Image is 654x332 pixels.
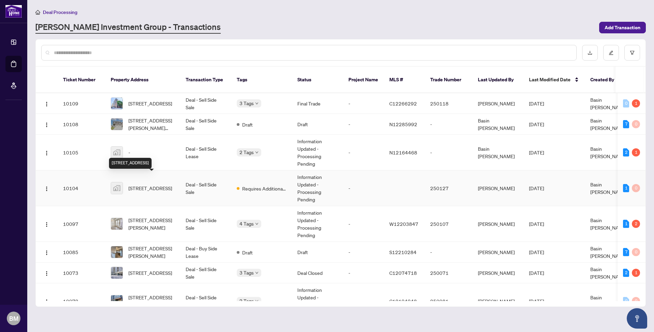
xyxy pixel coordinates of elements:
td: - [343,135,384,170]
td: - [343,170,384,206]
span: C12266292 [389,100,417,106]
span: C12074718 [389,270,417,276]
button: Logo [41,218,52,229]
img: logo [5,5,22,18]
td: Information Updated - Processing Pending [292,206,343,242]
img: thumbnail-img [111,147,123,158]
span: N12164468 [389,149,417,155]
span: [DATE] [529,100,544,106]
span: 2 Tags [239,297,254,305]
span: download [588,50,592,55]
th: Tags [231,67,292,93]
img: thumbnail-img [111,218,123,230]
img: Logo [44,186,49,192]
span: Basin [PERSON_NAME] [590,117,627,131]
span: down [255,299,259,303]
span: [DATE] [529,298,544,304]
div: 2 [623,148,629,156]
span: [DATE] [529,149,544,155]
span: [STREET_ADDRESS][PERSON_NAME] [128,294,175,309]
span: Basin [PERSON_NAME] [590,181,627,195]
div: 7 [623,248,629,256]
td: 250118 [425,93,472,114]
button: Logo [41,98,52,109]
div: 0 [632,248,640,256]
span: - [128,149,130,156]
button: Logo [41,119,52,130]
td: Deal - Sell Side Sale [180,170,231,206]
span: down [255,151,259,154]
button: Add Transaction [599,22,646,33]
span: filter [630,50,635,55]
span: down [255,271,259,275]
button: filter [624,45,640,61]
span: [STREET_ADDRESS][PERSON_NAME] [128,216,175,231]
div: 2 [632,220,640,228]
td: - [343,242,384,263]
img: Logo [44,271,49,276]
img: thumbnail-img [111,295,123,307]
td: 10104 [58,170,105,206]
span: [STREET_ADDRESS] [128,184,172,192]
td: [PERSON_NAME] [472,93,524,114]
th: Trade Number [425,67,472,93]
td: Deal - Sell Side Sale [180,206,231,242]
th: Created By [585,67,626,93]
span: Add Transaction [605,22,640,33]
td: - [343,283,384,319]
span: Basin [PERSON_NAME] [590,97,627,110]
span: W12203847 [389,221,418,227]
img: Logo [44,250,49,255]
span: down [255,222,259,226]
span: 4 Tags [239,220,254,228]
th: MLS # [384,67,425,93]
img: Logo [44,122,49,128]
span: [DATE] [529,121,544,127]
td: [PERSON_NAME] [472,206,524,242]
button: Logo [41,183,52,194]
td: 10109 [58,93,105,114]
div: 0 [632,184,640,192]
td: - [343,114,384,135]
span: [DATE] [529,270,544,276]
td: Deal - Sell Side Sale [180,93,231,114]
span: BM [9,314,18,323]
th: Transaction Type [180,67,231,93]
span: S12210284 [389,249,417,255]
td: Final Trade [292,93,343,114]
div: 1 [623,184,629,192]
span: N12285992 [389,121,417,127]
img: Logo [44,299,49,304]
td: Deal - Sell Side Lease [180,283,231,319]
td: Deal - Sell Side Sale [180,263,231,283]
span: Requires Additional Docs [242,185,286,192]
img: thumbnail-img [111,98,123,109]
div: 0 [632,120,640,128]
td: Deal - Sell Side Lease [180,135,231,170]
th: Status [292,67,343,93]
span: Basin [PERSON_NAME] [590,245,627,259]
button: Logo [41,296,52,306]
span: 2 Tags [239,148,254,156]
td: 10108 [58,114,105,135]
td: 250127 [425,170,472,206]
span: [STREET_ADDRESS][PERSON_NAME] [128,245,175,260]
span: [DATE] [529,185,544,191]
td: Draft [292,242,343,263]
td: Deal - Buy Side Lease [180,242,231,263]
td: 250107 [425,206,472,242]
img: Logo [44,150,49,156]
span: [STREET_ADDRESS] [128,269,172,277]
span: Basin [PERSON_NAME] [590,266,627,280]
img: thumbnail-img [111,246,123,258]
td: Information Updated - Processing Pending [292,135,343,170]
button: edit [603,45,619,61]
button: Logo [41,267,52,278]
td: [PERSON_NAME] [472,242,524,263]
td: 10097 [58,206,105,242]
span: Basin [PERSON_NAME] [590,294,627,308]
td: Deal - Sell Side Sale [180,114,231,135]
th: Ticket Number [58,67,105,93]
div: 0 [632,297,640,305]
button: Logo [41,247,52,258]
